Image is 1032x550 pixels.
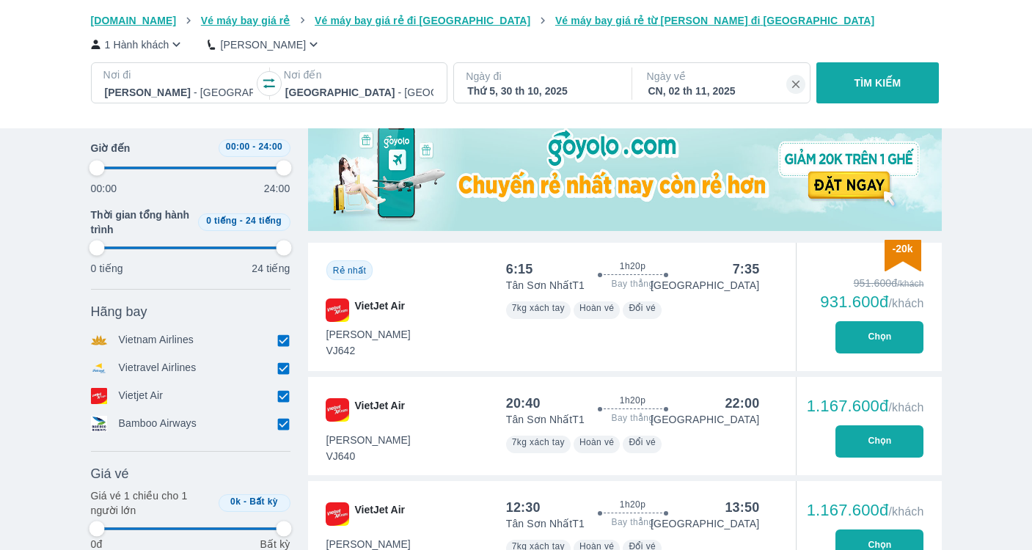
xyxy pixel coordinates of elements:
span: 1h20p [620,395,645,406]
p: Ngày đi [466,69,617,84]
p: Bamboo Airways [119,416,197,432]
button: TÌM KIẾM [816,62,939,103]
p: 0 tiếng [91,261,123,276]
div: 951.600đ [820,276,923,290]
span: 0k [230,496,241,507]
span: Vé máy bay giá rẻ [201,15,290,26]
span: Bất kỳ [249,496,278,507]
span: 00:00 [226,142,250,152]
div: 12:30 [506,499,541,516]
span: Vé máy bay giá rẻ đi [GEOGRAPHIC_DATA] [315,15,530,26]
span: [PERSON_NAME] [326,327,411,342]
img: media-0 [308,112,942,231]
span: [PERSON_NAME] [326,433,411,447]
p: 1 Hành khách [105,37,169,52]
p: [GEOGRAPHIC_DATA] [651,516,759,531]
img: VJ [326,398,349,422]
p: Giá vé 1 chiều cho 1 người lớn [91,488,213,518]
p: Ngày về [647,69,798,84]
img: VJ [326,298,349,322]
div: CN, 02 th 11, 2025 [648,84,797,98]
span: Giá vé [91,465,129,483]
div: 1.167.600đ [807,397,924,415]
p: Vietnam Airlines [119,332,194,348]
span: 7kg xách tay [512,303,565,313]
span: - [244,496,246,507]
button: Chọn [835,321,923,353]
span: VietJet Air [355,502,405,526]
span: VJ642 [326,343,411,358]
span: Giờ đến [91,141,131,155]
p: 24 tiếng [252,261,290,276]
img: discount [885,240,921,271]
p: [GEOGRAPHIC_DATA] [651,278,759,293]
span: - [252,142,255,152]
span: VJ640 [326,449,411,463]
span: Rẻ nhất [333,265,366,276]
div: 6:15 [506,260,533,278]
div: Thứ 5, 30 th 10, 2025 [467,84,615,98]
span: Hãng bay [91,303,147,320]
span: Đổi vé [629,303,656,313]
span: - [240,216,243,226]
span: Hoàn vé [579,437,615,447]
span: Thời gian tổng hành trình [91,208,192,237]
div: 22:00 [725,395,759,412]
span: 24:00 [258,142,282,152]
span: Hoàn vé [579,303,615,313]
button: Chọn [835,425,923,458]
button: [PERSON_NAME] [208,37,321,52]
div: 931.600đ [820,293,923,311]
span: Vé máy bay giá rẻ từ [PERSON_NAME] đi [GEOGRAPHIC_DATA] [555,15,875,26]
p: [PERSON_NAME] [220,37,306,52]
div: 1.167.600đ [807,502,924,519]
div: 7:35 [733,260,760,278]
img: VJ [326,502,349,526]
div: 20:40 [506,395,541,412]
p: [GEOGRAPHIC_DATA] [651,412,759,427]
span: 7kg xách tay [512,437,565,447]
span: VietJet Air [355,398,405,422]
p: TÌM KIẾM [854,76,901,90]
span: 0 tiếng [206,216,237,226]
span: 1h20p [620,499,645,510]
span: /khách [888,297,923,309]
span: 24 tiếng [246,216,282,226]
nav: breadcrumb [91,13,942,28]
p: Vietjet Air [119,388,164,404]
p: 00:00 [91,181,117,196]
div: 13:50 [725,499,759,516]
p: Tân Sơn Nhất T1 [506,516,585,531]
p: 24:00 [264,181,290,196]
span: Đổi vé [629,437,656,447]
span: /khách [888,505,923,518]
span: /khách [888,401,923,414]
button: 1 Hành khách [91,37,185,52]
p: Tân Sơn Nhất T1 [506,278,585,293]
p: Tân Sơn Nhất T1 [506,412,585,427]
p: Nơi đi [103,67,255,82]
span: [DOMAIN_NAME] [91,15,177,26]
p: Nơi đến [284,67,435,82]
span: -20k [892,243,912,254]
span: VietJet Air [355,298,405,322]
p: Vietravel Airlines [119,360,197,376]
span: 1h20p [620,260,645,272]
